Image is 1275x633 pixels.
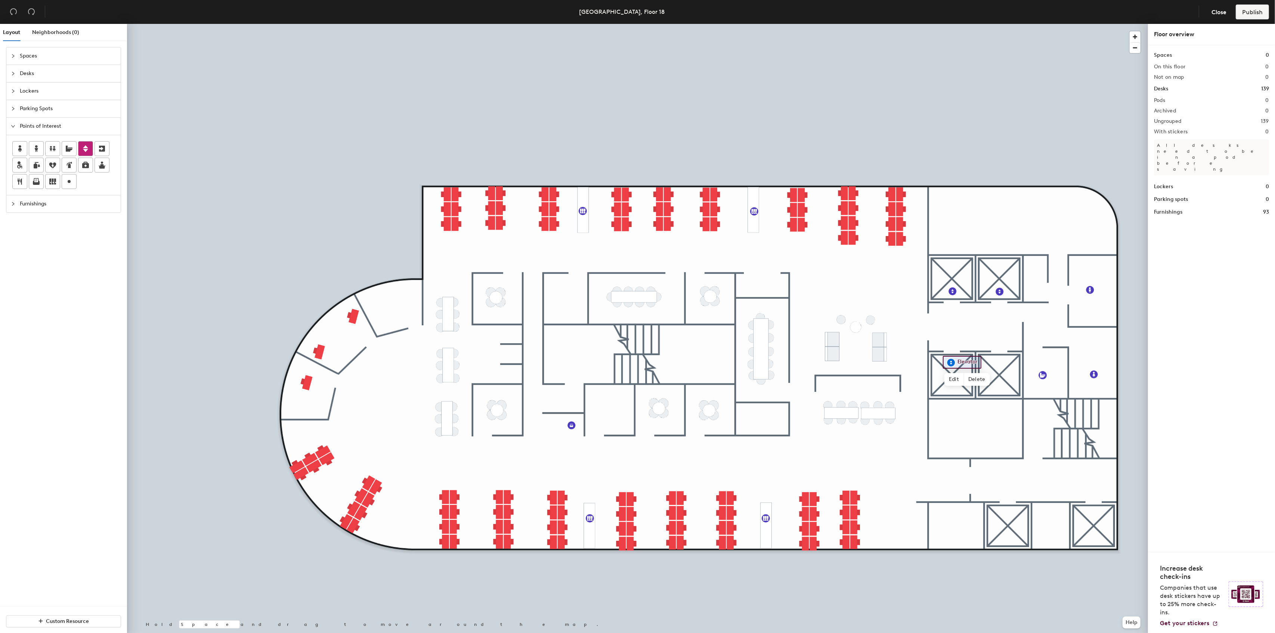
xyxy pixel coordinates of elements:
[1261,118,1269,124] h2: 139
[1160,620,1218,627] a: Get your stickers
[3,29,20,35] span: Layout
[20,47,116,65] span: Spaces
[20,100,116,117] span: Parking Spots
[20,195,116,212] span: Furnishings
[579,7,665,16] div: [GEOGRAPHIC_DATA], Floor 18
[1266,64,1269,70] h2: 0
[944,373,964,386] span: Edit
[1266,74,1269,80] h2: 0
[1154,97,1165,103] h2: Pods
[1261,85,1269,93] h1: 139
[46,618,89,624] span: Custom Resource
[11,89,15,93] span: collapsed
[1123,617,1141,629] button: Help
[20,118,116,135] span: Points of Interest
[1229,581,1263,607] img: Sticker logo
[1154,208,1182,216] h1: Furnishings
[1266,97,1269,103] h2: 0
[1266,108,1269,114] h2: 0
[1160,620,1209,627] span: Get your stickers
[1236,4,1269,19] button: Publish
[20,65,116,82] span: Desks
[1154,85,1168,93] h1: Desks
[1154,129,1188,135] h2: With stickers
[1160,564,1224,581] h4: Increase desk check-ins
[1266,129,1269,135] h2: 0
[1154,51,1172,59] h1: Spaces
[24,4,39,19] button: Redo (⌘ + ⇧ + Z)
[1154,64,1186,70] h2: On this floor
[1154,74,1184,80] h2: Not on map
[1263,208,1269,216] h1: 93
[1154,183,1173,191] h1: Lockers
[1160,584,1224,617] p: Companies that use desk stickers have up to 25% more check-ins.
[11,71,15,76] span: collapsed
[11,202,15,206] span: collapsed
[1266,51,1269,59] h1: 0
[32,29,79,35] span: Neighborhoods (0)
[1266,195,1269,204] h1: 0
[1154,195,1188,204] h1: Parking spots
[1211,9,1226,16] span: Close
[1154,139,1269,175] p: All desks need to be in a pod before saving
[11,106,15,111] span: collapsed
[1266,183,1269,191] h1: 0
[1154,30,1269,39] div: Floor overview
[1205,4,1233,19] button: Close
[1154,118,1182,124] h2: Ungrouped
[6,4,21,19] button: Undo (⌘ + Z)
[11,54,15,58] span: collapsed
[6,615,121,627] button: Custom Resource
[1154,108,1176,114] h2: Archived
[10,8,17,15] span: undo
[20,83,116,100] span: Lockers
[964,373,990,386] span: Delete
[11,124,15,128] span: expanded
